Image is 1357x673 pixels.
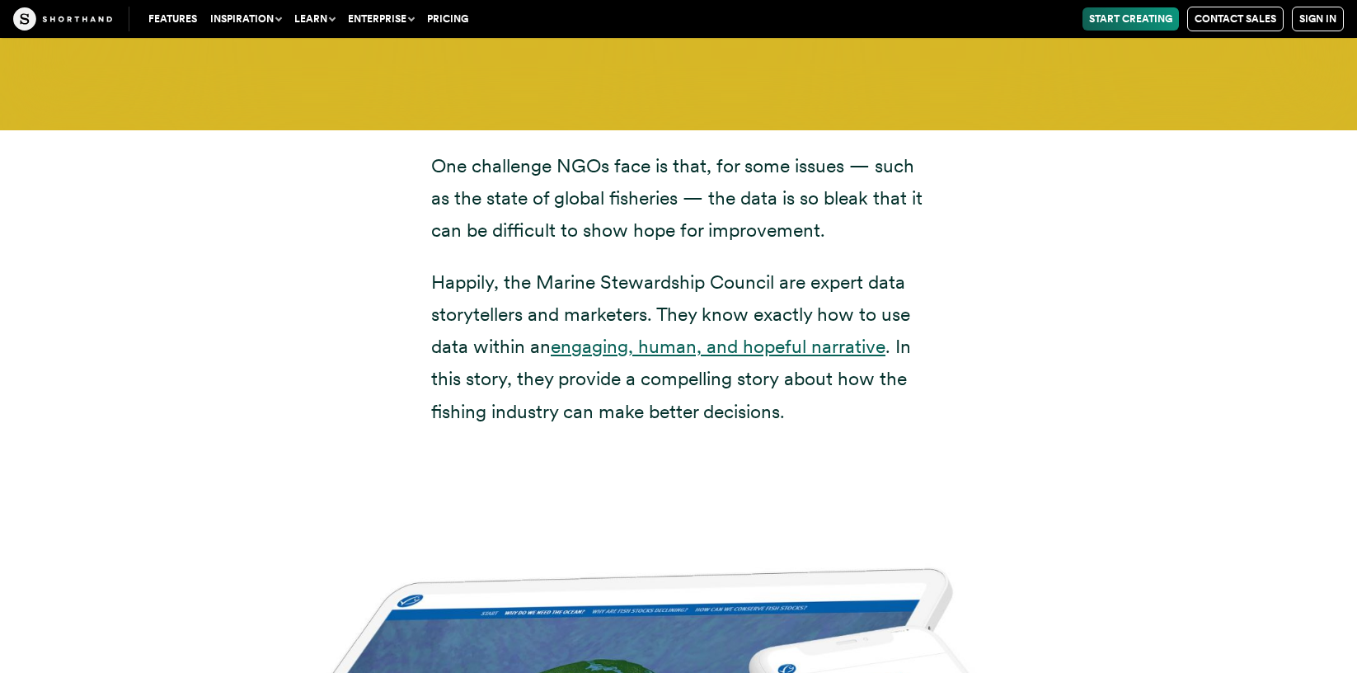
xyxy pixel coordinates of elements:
button: Learn [288,7,341,31]
p: Happily, the Marine Stewardship Council are expert data storytellers and marketers. They know exa... [431,266,926,427]
button: Inspiration [204,7,288,31]
a: Pricing [420,7,475,31]
a: engaging, human, and hopeful narrative [551,335,885,358]
a: Features [142,7,204,31]
a: Sign in [1292,7,1344,31]
img: The Craft [13,7,112,31]
p: One challenge NGOs face is that, for some issues — such as the state of global fisheries — the da... [431,150,926,247]
a: Start Creating [1082,7,1179,31]
button: Enterprise [341,7,420,31]
a: Contact Sales [1187,7,1284,31]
